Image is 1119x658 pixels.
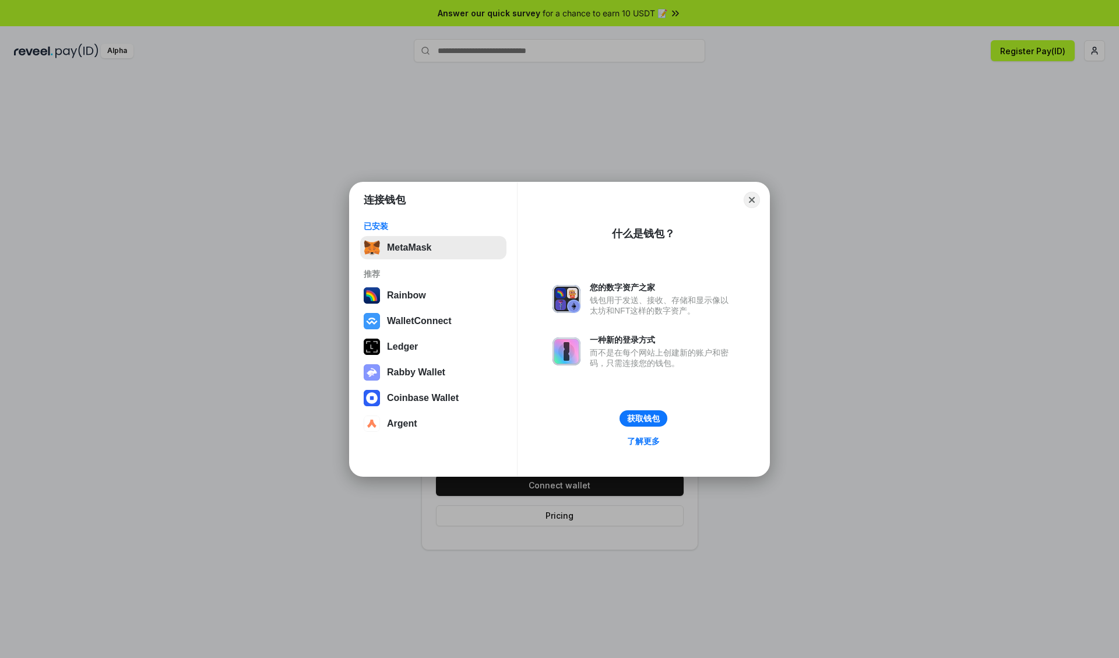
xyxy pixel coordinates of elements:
[387,290,426,301] div: Rainbow
[590,335,734,345] div: 一种新的登录方式
[387,367,445,378] div: Rabby Wallet
[627,436,660,446] div: 了解更多
[360,412,506,435] button: Argent
[360,386,506,410] button: Coinbase Wallet
[360,335,506,358] button: Ledger
[360,284,506,307] button: Rainbow
[364,390,380,406] img: svg+xml,%3Csvg%20width%3D%2228%22%20height%3D%2228%22%20viewBox%3D%220%200%2028%2028%22%20fill%3D...
[364,416,380,432] img: svg+xml,%3Csvg%20width%3D%2228%22%20height%3D%2228%22%20viewBox%3D%220%200%2028%2028%22%20fill%3D...
[387,242,431,253] div: MetaMask
[364,221,503,231] div: 已安装
[553,285,580,313] img: svg+xml,%3Csvg%20xmlns%3D%22http%3A%2F%2Fwww.w3.org%2F2000%2Fsvg%22%20fill%3D%22none%22%20viewBox...
[387,316,452,326] div: WalletConnect
[364,339,380,355] img: svg+xml,%3Csvg%20xmlns%3D%22http%3A%2F%2Fwww.w3.org%2F2000%2Fsvg%22%20width%3D%2228%22%20height%3...
[590,347,734,368] div: 而不是在每个网站上创建新的账户和密码，只需连接您的钱包。
[620,434,667,449] a: 了解更多
[590,295,734,316] div: 钱包用于发送、接收、存储和显示像以太坊和NFT这样的数字资产。
[627,413,660,424] div: 获取钱包
[387,342,418,352] div: Ledger
[364,269,503,279] div: 推荐
[553,337,580,365] img: svg+xml,%3Csvg%20xmlns%3D%22http%3A%2F%2Fwww.w3.org%2F2000%2Fsvg%22%20fill%3D%22none%22%20viewBox...
[360,236,506,259] button: MetaMask
[387,393,459,403] div: Coinbase Wallet
[364,193,406,207] h1: 连接钱包
[590,282,734,293] div: 您的数字资产之家
[744,192,760,208] button: Close
[620,410,667,427] button: 获取钱包
[364,240,380,256] img: svg+xml,%3Csvg%20fill%3D%22none%22%20height%3D%2233%22%20viewBox%3D%220%200%2035%2033%22%20width%...
[387,418,417,429] div: Argent
[360,309,506,333] button: WalletConnect
[364,287,380,304] img: svg+xml,%3Csvg%20width%3D%22120%22%20height%3D%22120%22%20viewBox%3D%220%200%20120%20120%22%20fil...
[364,364,380,381] img: svg+xml,%3Csvg%20xmlns%3D%22http%3A%2F%2Fwww.w3.org%2F2000%2Fsvg%22%20fill%3D%22none%22%20viewBox...
[364,313,380,329] img: svg+xml,%3Csvg%20width%3D%2228%22%20height%3D%2228%22%20viewBox%3D%220%200%2028%2028%22%20fill%3D...
[612,227,675,241] div: 什么是钱包？
[360,361,506,384] button: Rabby Wallet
